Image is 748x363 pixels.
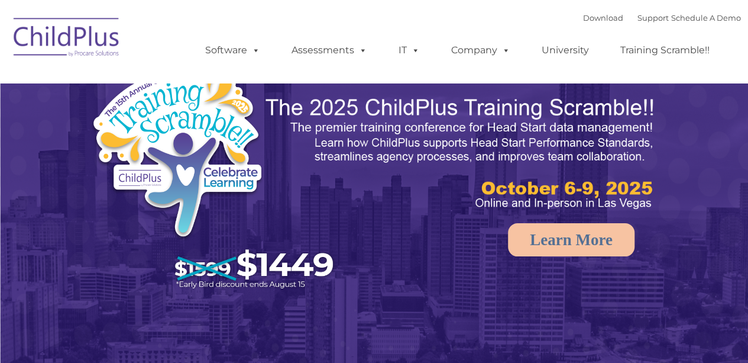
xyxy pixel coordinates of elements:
a: Learn More [508,223,634,256]
a: Software [193,38,272,62]
a: University [530,38,601,62]
font: | [583,13,741,23]
a: Download [583,13,623,23]
a: Support [637,13,669,23]
img: ChildPlus by Procare Solutions [8,9,126,69]
a: Training Scramble!! [608,38,721,62]
a: Assessments [280,38,379,62]
a: Schedule A Demo [671,13,741,23]
a: IT [387,38,432,62]
a: Company [439,38,522,62]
